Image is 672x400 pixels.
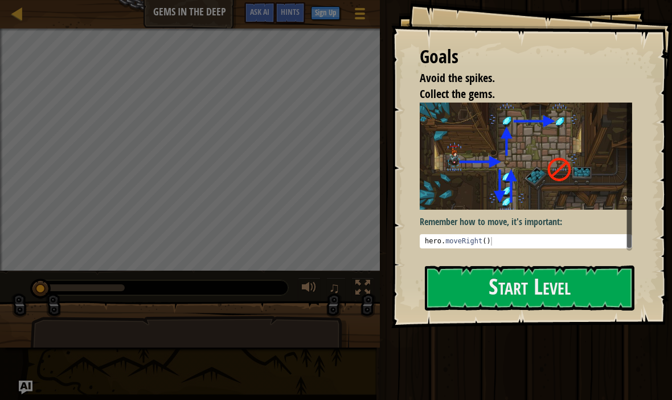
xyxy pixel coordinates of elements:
button: Start Level [425,266,634,311]
button: ♫ [326,277,346,301]
li: Avoid the spikes. [405,70,629,87]
div: Goals [420,44,632,70]
span: Hints [281,6,300,17]
span: ♫ [329,279,340,296]
button: Ask AI [19,381,32,394]
span: Collect the gems. [420,86,495,101]
button: Show game menu [346,2,374,29]
button: Adjust volume [298,277,321,301]
p: Remember how to move, it's important: [420,215,632,228]
button: Toggle fullscreen [351,277,374,301]
img: Gems in the deep [420,103,632,210]
button: Sign Up [311,6,340,20]
li: Collect the gems. [405,86,629,103]
button: Ask AI [244,2,275,23]
span: Avoid the spikes. [420,70,495,85]
span: Ask AI [250,6,269,17]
